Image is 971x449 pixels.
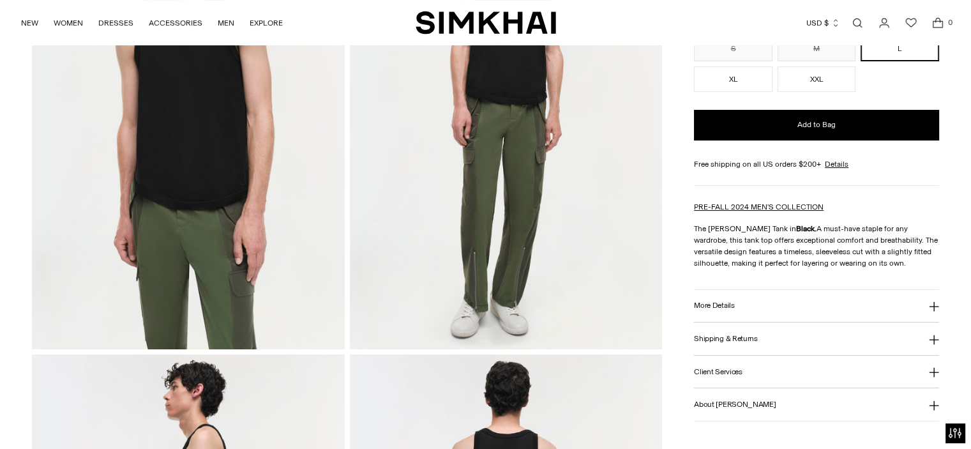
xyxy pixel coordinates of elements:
a: EXPLORE [250,9,283,37]
iframe: Sign Up via Text for Offers [10,400,128,439]
p: The [PERSON_NAME] Tank in A must-have staple for any wardrobe, this tank top offers exceptional c... [694,223,939,269]
a: Go to the account page [871,10,897,36]
span: 0 [944,17,956,28]
a: PRE-FALL 2024 MEN'S COLLECTION [694,202,824,211]
button: Client Services [694,356,939,388]
a: ACCESSORIES [149,9,202,37]
button: Shipping & Returns [694,323,939,355]
button: XL [694,66,772,92]
a: NEW [21,9,38,37]
a: Details [825,158,848,170]
div: Free shipping on all US orders $200+ [694,158,939,170]
button: About [PERSON_NAME] [694,388,939,421]
button: Add to Bag [694,110,939,141]
a: MEN [218,9,234,37]
strong: Black. [796,224,817,233]
button: L [861,36,939,61]
h3: Shipping & Returns [694,335,758,343]
button: More Details [694,290,939,323]
span: Add to Bag [797,119,836,130]
button: XXL [778,66,856,92]
button: USD $ [806,9,840,37]
button: S [694,36,772,61]
a: Open cart modal [925,10,951,36]
h3: More Details [694,301,734,310]
a: DRESSES [98,9,133,37]
button: M [778,36,856,61]
h3: Client Services [694,368,742,376]
h3: About [PERSON_NAME] [694,400,776,409]
a: Wishlist [898,10,924,36]
a: WOMEN [54,9,83,37]
a: SIMKHAI [416,10,556,35]
a: Open search modal [845,10,870,36]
